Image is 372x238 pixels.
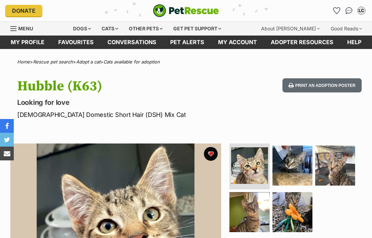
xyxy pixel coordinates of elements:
p: Looking for love [17,98,228,107]
button: favourite [204,147,218,161]
h1: Hubble (K63) [17,78,228,94]
img: Photo of Hubble (K63) [272,146,312,186]
a: Home [17,59,30,65]
ul: Account quick links [331,5,367,16]
a: Favourites [331,5,342,16]
a: Conversations [343,5,354,16]
a: Adopter resources [264,36,340,49]
img: chat-41dd97257d64d25036548639549fe6c8038ab92f7586957e7f3b1b290dea8141.svg [345,7,353,14]
div: Get pet support [168,22,226,36]
a: My account [211,36,264,49]
span: Menu [18,26,33,31]
a: Cats available for adoption [103,59,160,65]
img: Photo of Hubble (K63) [229,192,269,232]
a: My profile [4,36,51,49]
div: LC [358,7,365,14]
button: Print an adoption poster [282,78,362,92]
div: Good Reads [326,22,367,36]
img: Photo of Hubble (K63) [315,146,355,186]
div: Other pets [124,22,167,36]
div: Dogs [68,22,96,36]
div: About [PERSON_NAME] [256,22,324,36]
img: logo-cat-932fe2b9b8326f06289b0f2fb663e598f794de774fb13d1741a6617ecf9a85b4.svg [153,4,219,17]
a: Adopt a cat [76,59,100,65]
a: Pet alerts [163,36,211,49]
a: conversations [101,36,163,49]
a: Donate [5,5,42,17]
a: PetRescue [153,4,219,17]
button: My account [356,5,367,16]
img: Photo of Hubble (K63) [231,147,268,184]
a: Favourites [51,36,101,49]
div: Cats [97,22,123,36]
a: Menu [10,22,38,34]
a: Rescue pet search [33,59,73,65]
a: Help [340,36,368,49]
img: Photo of Hubble (K63) [272,192,312,232]
p: [DEMOGRAPHIC_DATA] Domestic Short Hair (DSH) Mix Cat [17,110,228,119]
